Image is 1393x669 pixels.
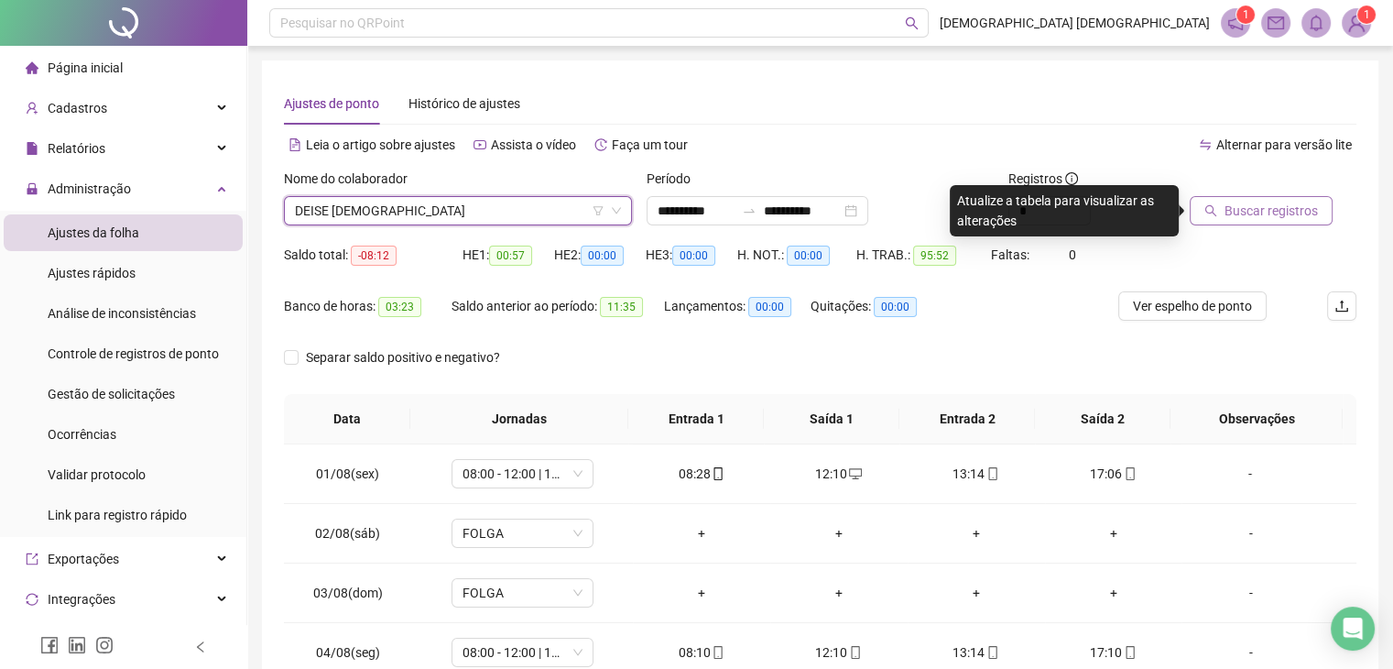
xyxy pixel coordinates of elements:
[940,13,1210,33] span: [DEMOGRAPHIC_DATA] [DEMOGRAPHIC_DATA]
[594,138,607,151] span: history
[491,137,576,152] span: Assista o vídeo
[1334,299,1349,313] span: upload
[48,346,219,361] span: Controle de registros de ponto
[95,636,114,654] span: instagram
[1170,394,1343,444] th: Observações
[48,181,131,196] span: Administração
[1268,15,1284,31] span: mail
[463,579,582,607] span: FOLGA
[581,246,624,266] span: 00:00
[1196,464,1304,484] div: -
[612,137,688,152] span: Faça um tour
[1199,138,1212,151] span: swap
[648,642,756,663] div: 08:10
[648,583,756,603] div: +
[748,297,791,317] span: 00:00
[48,467,146,482] span: Validar protocolo
[288,138,301,151] span: file-text
[306,137,455,152] span: Leia o artigo sobre ajustes
[48,60,123,75] span: Página inicial
[646,245,737,266] div: HE 3:
[1122,646,1137,659] span: mobile
[985,646,999,659] span: mobile
[1331,607,1375,651] div: Open Intercom Messenger
[922,642,1030,663] div: 13:14
[284,96,379,111] span: Ajustes de ponto
[463,639,582,666] span: 08:00 - 12:00 | 13:00 - 17:00
[648,464,756,484] div: 08:28
[410,394,628,444] th: Jornadas
[26,593,38,606] span: sync
[48,427,116,442] span: Ocorrências
[463,245,554,266] div: HE 1:
[672,246,715,266] span: 00:00
[1185,409,1328,429] span: Observações
[48,266,136,280] span: Ajustes rápidos
[922,583,1030,603] div: +
[1060,642,1168,663] div: 17:10
[295,197,621,225] span: DEISE JANE CRUZ EVANGELISTA
[68,636,86,654] span: linkedin
[991,247,1032,262] span: Faltas:
[847,646,862,659] span: mobile
[284,169,419,189] label: Nome do colaborador
[1216,137,1352,152] span: Alternar para versão lite
[922,464,1030,484] div: 13:14
[664,296,811,317] div: Lançamentos:
[742,203,756,218] span: to
[194,641,207,653] span: left
[284,245,463,266] div: Saldo total:
[1060,464,1168,484] div: 17:06
[628,394,764,444] th: Entrada 1
[284,394,410,444] th: Data
[48,552,119,566] span: Exportações
[950,185,1179,236] div: Atualize a tabela para visualizar as alterações
[48,592,115,607] span: Integrações
[742,203,756,218] span: swap-right
[299,347,507,367] span: Separar saldo positivo e negativo?
[463,520,582,547] span: FOLGA
[1133,296,1252,316] span: Ver espelho de ponto
[26,142,38,155] span: file
[554,245,646,266] div: HE 2:
[648,523,756,543] div: +
[847,467,862,480] span: desktop
[913,246,956,266] span: 95:52
[1243,8,1249,21] span: 1
[1357,5,1376,24] sup: Atualize o seu contato no menu Meus Dados
[351,246,397,266] span: -08:12
[315,526,380,541] span: 02/08(sáb)
[1224,201,1318,221] span: Buscar registros
[463,460,582,488] span: 08:00 - 12:00 | 13:00 - 17:00
[473,138,486,151] span: youtube
[600,297,643,317] span: 11:35
[1196,523,1304,543] div: -
[1227,15,1244,31] span: notification
[785,523,893,543] div: +
[1060,523,1168,543] div: +
[1035,394,1170,444] th: Saída 2
[905,16,919,30] span: search
[1364,8,1370,21] span: 1
[611,205,622,216] span: down
[811,296,944,317] div: Quitações:
[1190,196,1333,225] button: Buscar registros
[647,169,702,189] label: Período
[787,246,830,266] span: 00:00
[48,387,175,401] span: Gestão de solicitações
[1122,467,1137,480] span: mobile
[452,296,664,317] div: Saldo anterior ao período:
[785,464,893,484] div: 12:10
[1308,15,1324,31] span: bell
[899,394,1035,444] th: Entrada 2
[764,394,899,444] th: Saída 1
[313,586,383,600] span: 03/08(dom)
[26,102,38,115] span: user-add
[785,642,893,663] div: 12:10
[922,523,1030,543] div: +
[48,101,107,115] span: Cadastros
[40,636,59,654] span: facebook
[48,508,187,522] span: Link para registro rápido
[489,246,532,266] span: 00:57
[593,205,604,216] span: filter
